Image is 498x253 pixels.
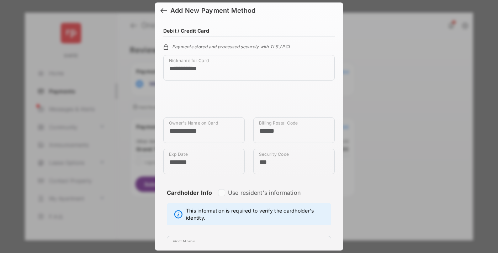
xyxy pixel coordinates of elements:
div: Add New Payment Method [170,7,255,15]
span: This information is required to verify the cardholder's identity. [186,207,327,221]
iframe: Credit card field [163,86,335,117]
div: Payments stored and processed securely with TLS / PCI [163,43,335,49]
strong: Cardholder Info [167,189,212,209]
label: Use resident's information [228,189,301,196]
h4: Debit / Credit Card [163,28,210,34]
